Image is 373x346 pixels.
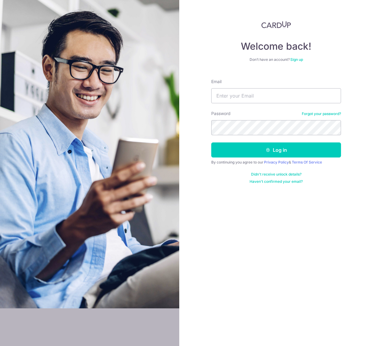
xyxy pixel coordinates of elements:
a: Sign up [290,57,303,62]
div: By continuing you agree to our & [211,160,341,165]
input: Enter your Email [211,88,341,103]
div: Don’t have an account? [211,57,341,62]
label: Email [211,79,222,85]
h4: Welcome back! [211,40,341,52]
a: Didn't receive unlock details? [251,172,301,177]
label: Password [211,111,231,117]
a: Forgot your password? [302,111,341,116]
a: Haven't confirmed your email? [250,179,303,184]
img: CardUp Logo [261,21,291,28]
button: Log in [211,142,341,157]
a: Terms Of Service [292,160,322,164]
a: Privacy Policy [264,160,289,164]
